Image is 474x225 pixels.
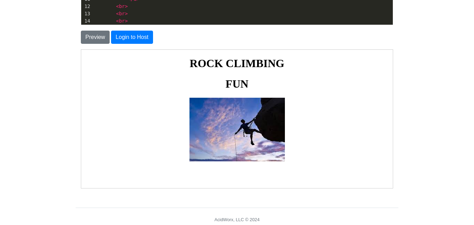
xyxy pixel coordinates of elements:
button: Preview [81,31,110,44]
div: 14 [81,17,91,25]
div: 12 [81,3,91,10]
button: Login to Host [111,31,153,44]
span: > [125,18,128,24]
span: br [119,3,125,9]
span: > [125,11,128,16]
b: ROCK CLIMBING [109,7,203,20]
span: > [125,3,128,9]
div: 13 [81,10,91,17]
span: < [116,18,119,24]
img: b40f6c69858917af4a48ad98670a2e08 [108,48,204,112]
div: AcidWorx, LLC © 2024 [214,216,260,223]
span: br [119,11,125,16]
span: br [119,18,125,24]
span: < [116,3,119,9]
span: < [116,11,119,16]
b: FUN [144,28,167,40]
